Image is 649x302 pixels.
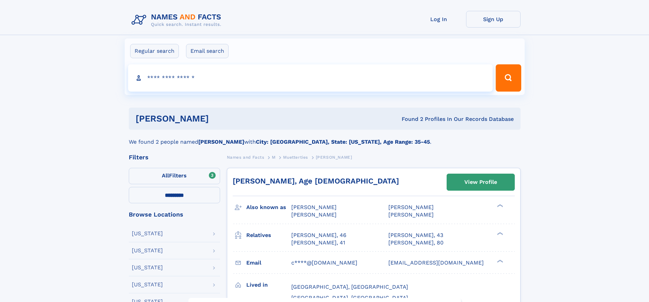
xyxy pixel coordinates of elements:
[129,130,521,146] div: We found 2 people named with .
[291,295,408,301] span: [GEOGRAPHIC_DATA], [GEOGRAPHIC_DATA]
[128,64,493,92] input: search input
[291,284,408,290] span: [GEOGRAPHIC_DATA], [GEOGRAPHIC_DATA]
[464,174,497,190] div: View Profile
[129,211,220,218] div: Browse Locations
[129,168,220,184] label: Filters
[132,248,163,253] div: [US_STATE]
[291,204,337,210] span: [PERSON_NAME]
[272,153,276,161] a: M
[388,259,484,266] span: [EMAIL_ADDRESS][DOMAIN_NAME]
[132,231,163,236] div: [US_STATE]
[132,282,163,287] div: [US_STATE]
[256,139,430,145] b: City: [GEOGRAPHIC_DATA], State: [US_STATE], Age Range: 35-45
[388,232,443,239] a: [PERSON_NAME], 43
[283,155,308,160] span: Muetterties
[162,172,169,179] span: All
[495,259,504,263] div: ❯
[272,155,276,160] span: M
[246,202,291,213] h3: Also known as
[495,204,504,208] div: ❯
[246,279,291,291] h3: Lived in
[246,229,291,241] h3: Relatives
[388,239,444,247] a: [PERSON_NAME], 80
[466,11,521,28] a: Sign Up
[388,204,434,210] span: [PERSON_NAME]
[316,155,352,160] span: [PERSON_NAME]
[186,44,229,58] label: Email search
[283,153,308,161] a: Muetterties
[496,64,521,92] button: Search Button
[132,265,163,270] div: [US_STATE]
[198,139,244,145] b: [PERSON_NAME]
[388,211,434,218] span: [PERSON_NAME]
[233,177,399,185] a: [PERSON_NAME], Age [DEMOGRAPHIC_DATA]
[291,232,346,239] a: [PERSON_NAME], 46
[291,211,337,218] span: [PERSON_NAME]
[246,257,291,269] h3: Email
[291,239,345,247] a: [PERSON_NAME], 41
[227,153,264,161] a: Names and Facts
[136,114,305,123] h1: [PERSON_NAME]
[412,11,466,28] a: Log In
[129,11,227,29] img: Logo Names and Facts
[305,115,514,123] div: Found 2 Profiles In Our Records Database
[130,44,179,58] label: Regular search
[447,174,514,190] a: View Profile
[495,231,504,236] div: ❯
[129,154,220,160] div: Filters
